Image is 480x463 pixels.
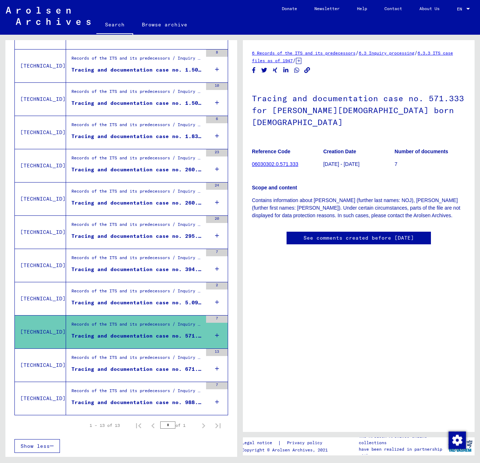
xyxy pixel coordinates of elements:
[71,399,202,406] div: Tracing and documentation case no. 988.339 for [PERSON_NAME] born [DEMOGRAPHIC_DATA]
[414,50,418,56] span: /
[71,99,202,107] div: Tracing and documentation case no. 1.508.091 for NOJ, [PERSON_NAME] born [DEMOGRAPHIC_DATA]
[71,55,202,65] div: Records of the ITS and its predecessors / Inquiry processing / ITS case files as of 1947 / Reposi...
[304,66,311,75] button: Copy link
[71,299,202,306] div: Tracing and documentation case no. 5.099.196 for [PERSON_NAME] born [DEMOGRAPHIC_DATA]
[252,149,291,154] b: Reference Code
[447,437,474,455] img: yv_logo.png
[71,188,202,198] div: Records of the ITS and its predecessors / Inquiry processing / ITS case files as of 1947 / Reposi...
[196,418,211,433] button: Next page
[71,155,202,165] div: Records of the ITS and its predecessors / Inquiry processing / ITS case files as of 1947 / Reposi...
[96,16,133,35] a: Search
[282,66,290,75] button: Share on LinkedIn
[71,332,202,340] div: Tracing and documentation case no. 571.333 for [PERSON_NAME][DEMOGRAPHIC_DATA] born [DEMOGRAPHIC_...
[304,234,414,242] a: See comments created before [DATE]
[71,199,202,207] div: Tracing and documentation case no. 260.115 for NOJ, [PERSON_NAME] born [DEMOGRAPHIC_DATA]
[71,121,202,132] div: Records of the ITS and its predecessors / Inquiry processing / ITS case files as of 1947 / Reposi...
[252,50,355,56] a: 6 Records of the ITS and its predecessors
[323,160,394,168] p: [DATE] - [DATE]
[71,221,202,231] div: Records of the ITS and its predecessors / Inquiry processing / ITS case files as of 1947 / Reposi...
[359,50,414,56] a: 6.3 Inquiry processing
[252,82,466,137] h1: Tracing and documentation case no. 571.333 for [PERSON_NAME][DEMOGRAPHIC_DATA] born [DEMOGRAPHIC_...
[131,418,146,433] button: First page
[71,365,202,373] div: Tracing and documentation case no. 671.766 for [PERSON_NAME], CWI born [DEMOGRAPHIC_DATA]
[71,133,202,140] div: Tracing and documentation case no. 1.835.282 for [PERSON_NAME] born [DEMOGRAPHIC_DATA]
[71,266,202,273] div: Tracing and documentation case no. 394.514 for NOJ, RUTA born [DEMOGRAPHIC_DATA] or21.03.1940
[457,7,465,12] span: EN
[359,433,446,446] p: The Arolsen Archives online collections
[242,447,331,453] p: Copyright © Arolsen Archives, 2021
[71,254,202,265] div: Records of the ITS and its predecessors / Inquiry processing / ITS case files as of 1947 / Reposi...
[71,321,202,331] div: Records of the ITS and its predecessors / Inquiry processing / ITS case files as of 1947 / Reposi...
[71,387,202,398] div: Records of the ITS and its predecessors / Inquiry processing / ITS case files as of 1947 / Reposi...
[394,160,466,168] p: 7
[252,185,297,190] b: Scope and content
[281,439,331,447] a: Privacy policy
[252,197,466,219] p: Contains information about [PERSON_NAME] (further last names: NOJ), [PERSON_NAME] (further first ...
[323,149,356,154] b: Creation Date
[71,354,202,364] div: Records of the ITS and its predecessors / Inquiry processing / ITS case files as of 1947 / Reposi...
[359,446,446,459] p: have been realized in partnership with
[448,431,466,449] div: Change consent
[14,439,60,453] button: Show less
[293,66,301,75] button: Share on WhatsApp
[71,232,202,240] div: Tracing and documentation case no. 295.810 for [PERSON_NAME], [PERSON_NAME] born [DEMOGRAPHIC_DAT...
[242,439,278,447] a: Legal notice
[355,50,359,56] span: /
[21,443,50,449] span: Show less
[146,418,160,433] button: Previous page
[133,16,196,33] a: Browse archive
[250,66,258,75] button: Share on Facebook
[394,149,448,154] b: Number of documents
[71,288,202,298] div: Records of the ITS and its predecessors / Inquiry processing / ITS case files as of 1947 / Reposi...
[252,161,298,167] a: 06030302.0.571.333
[261,66,268,75] button: Share on Twitter
[71,66,202,74] div: Tracing and documentation case no. 1.508.090 for [PERSON_NAME] born [DEMOGRAPHIC_DATA]
[293,57,296,64] span: /
[71,166,202,173] div: Tracing and documentation case no. 260.114 for [PERSON_NAME] born [DEMOGRAPHIC_DATA] or15.04.1915
[6,7,91,25] img: Arolsen_neg.svg
[71,88,202,98] div: Records of the ITS and its predecessors / Inquiry processing / ITS case files as of 1947 / Reposi...
[242,439,331,447] div: |
[271,66,279,75] button: Share on Xing
[449,432,466,449] img: Change consent
[211,418,225,433] button: Last page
